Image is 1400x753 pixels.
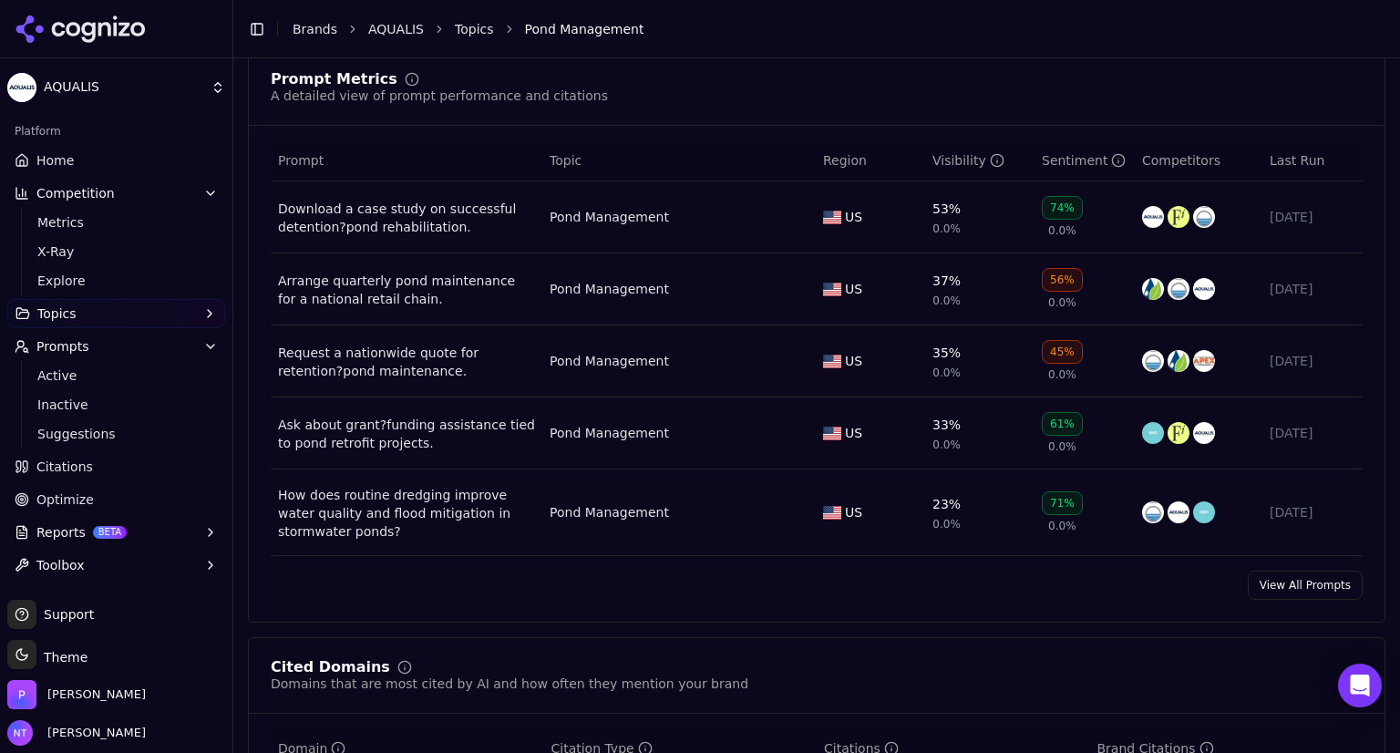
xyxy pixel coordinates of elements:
span: Toolbox [36,556,85,574]
div: 56% [1042,268,1083,292]
button: Toolbox [7,551,225,580]
span: Topic [550,151,582,170]
img: epa [1142,422,1164,444]
span: Home [36,151,74,170]
a: Active [30,363,203,388]
a: Brands [293,22,337,36]
a: Ask about grant?funding assistance tied to pond retrofit projects. [278,416,535,452]
a: X-Ray [30,239,203,264]
div: Prompt Metrics [271,72,397,87]
div: A detailed view of prompt performance and citations [271,87,608,105]
span: 0.0% [932,222,961,236]
a: Pond Management [550,424,669,442]
div: 71% [1042,491,1083,515]
div: 74% [1042,196,1083,220]
a: Inactive [30,392,203,418]
span: Explore [37,272,196,290]
span: US [845,208,862,226]
a: Pond Management [550,503,669,521]
a: Optimize [7,485,225,514]
a: Explore [30,268,203,294]
span: Competitors [1142,151,1220,170]
span: Competition [36,184,115,202]
th: brandMentionRate [925,140,1035,181]
div: Cited Domains [271,660,390,675]
span: BETA [93,526,127,539]
span: 0.0% [1048,295,1076,310]
div: 37% [932,272,961,290]
div: Visibility [932,151,1004,170]
span: Theme [36,650,87,665]
span: Topics [37,304,77,323]
span: 0.0% [932,294,961,308]
span: Inactive [37,396,196,414]
button: Open user button [7,720,146,746]
img: US flag [823,211,841,224]
th: Region [816,140,925,181]
img: epa [1193,501,1215,523]
a: Pond Management [550,352,669,370]
span: 0.0% [1048,519,1076,533]
img: fema [1168,422,1189,444]
th: Competitors [1135,140,1262,181]
a: View All Prompts [1248,571,1363,600]
a: How does routine dredging improve water quality and flood mitigation in stormwater ponds? [278,486,535,541]
a: AQUALIS [368,20,424,38]
span: Region [823,151,867,170]
span: US [845,352,862,370]
a: Topics [455,20,494,38]
a: Metrics [30,210,203,235]
span: Support [36,605,94,624]
img: US flag [823,427,841,440]
a: Suggestions [30,421,203,447]
div: Platform [7,117,225,146]
img: aqualisco [1142,206,1164,228]
button: Prompts [7,332,225,361]
img: solitude lake management [1168,278,1189,300]
span: Pond Management [525,20,644,38]
div: 33% [932,416,961,434]
span: 0.0% [932,517,961,531]
a: Arrange quarterly pond maintenance for a national retail chain. [278,272,535,308]
img: Nate Tower [7,720,33,746]
nav: breadcrumb [293,20,1349,38]
img: US flag [823,506,841,520]
div: 35% [932,344,961,362]
th: sentiment [1035,140,1135,181]
a: Pond Management [550,280,669,298]
div: Data table [271,140,1363,556]
img: aqualisco [1193,422,1215,444]
span: US [845,503,862,521]
span: 0.0% [932,438,961,452]
span: Citations [36,458,93,476]
div: [DATE] [1270,503,1355,521]
span: Suggestions [37,425,196,443]
button: Competition [7,179,225,208]
a: Pond Management [550,208,669,226]
a: Download a case study on successful detention?pond rehabilitation. [278,200,535,236]
img: solitude lake management [1142,501,1164,523]
span: AQUALIS [44,79,203,96]
div: [DATE] [1270,352,1355,370]
div: Domains that are most cited by AI and how often they mention your brand [271,675,748,693]
a: Home [7,146,225,175]
span: US [845,424,862,442]
div: Sentiment [1042,151,1126,170]
span: US [845,280,862,298]
img: aqualisco [1193,278,1215,300]
th: Last Run [1262,140,1363,181]
img: istormwater [1142,278,1164,300]
img: AQUALIS [7,73,36,102]
div: Open Intercom Messenger [1338,664,1382,707]
span: Active [37,366,196,385]
div: [DATE] [1270,208,1355,226]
